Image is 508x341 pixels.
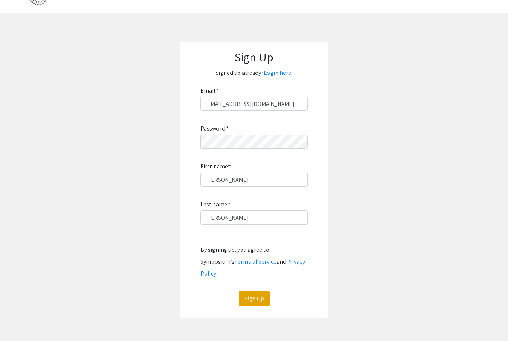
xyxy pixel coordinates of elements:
a: Login here. [264,69,292,77]
iframe: Chat [6,308,32,335]
label: Email: [200,85,219,97]
div: By signing up, you agree to Symposium’s and . [200,244,308,280]
a: Terms of Service [234,258,277,266]
label: Password: [200,123,229,135]
label: Last name: [200,199,231,211]
button: Sign Up [239,291,270,307]
a: Privacy Policy [200,258,305,278]
label: First name: [200,161,231,173]
h1: Sign Up [187,50,321,64]
p: Signed up already? [187,67,321,79]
